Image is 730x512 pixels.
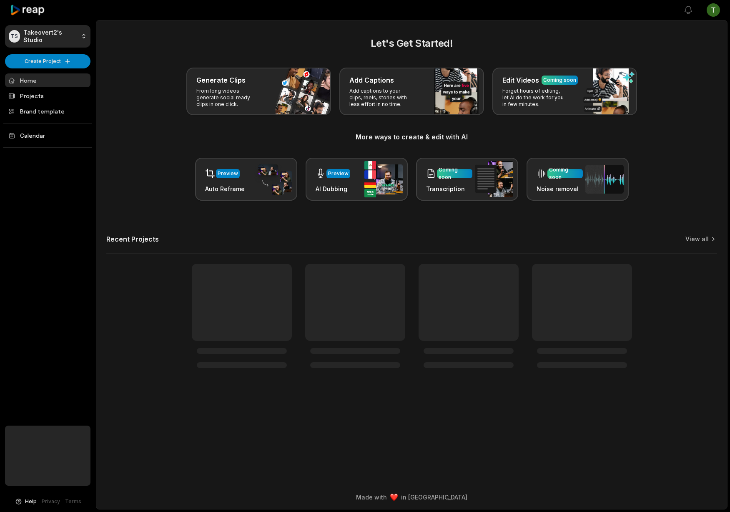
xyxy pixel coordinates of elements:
h3: More ways to create & edit with AI [106,132,717,142]
div: Made with in [GEOGRAPHIC_DATA] [104,493,720,502]
a: Home [5,73,90,87]
h2: Recent Projects [106,235,159,243]
button: Create Project [5,54,90,68]
h3: AI Dubbing [316,184,350,193]
h3: Generate Clips [196,75,246,85]
img: noise_removal.png [585,165,624,194]
a: View all [685,235,709,243]
a: Terms [65,498,81,505]
h3: Transcription [426,184,472,193]
h2: Let's Get Started! [106,36,717,51]
button: Help [15,498,37,505]
div: TS [9,30,20,43]
h3: Add Captions [349,75,394,85]
h3: Edit Videos [502,75,539,85]
h3: Noise removal [537,184,583,193]
a: Projects [5,89,90,103]
a: Calendar [5,129,90,142]
img: heart emoji [390,494,398,501]
a: Privacy [42,498,60,505]
div: Coming soon [543,76,576,84]
div: Preview [328,170,349,177]
div: Coming soon [549,166,581,181]
p: Add captions to your clips, reels, stories with less effort in no time. [349,88,414,108]
p: Forget hours of editing, let AI do the work for you in few minutes. [502,88,567,108]
h3: Auto Reframe [205,184,245,193]
img: transcription.png [475,161,513,197]
div: Coming soon [439,166,471,181]
img: auto_reframe.png [254,163,292,196]
img: ai_dubbing.png [364,161,403,197]
a: Brand template [5,104,90,118]
p: From long videos generate social ready clips in one click. [196,88,261,108]
span: Help [25,498,37,505]
div: Preview [218,170,238,177]
p: Takeovert2's Studio [23,29,77,44]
